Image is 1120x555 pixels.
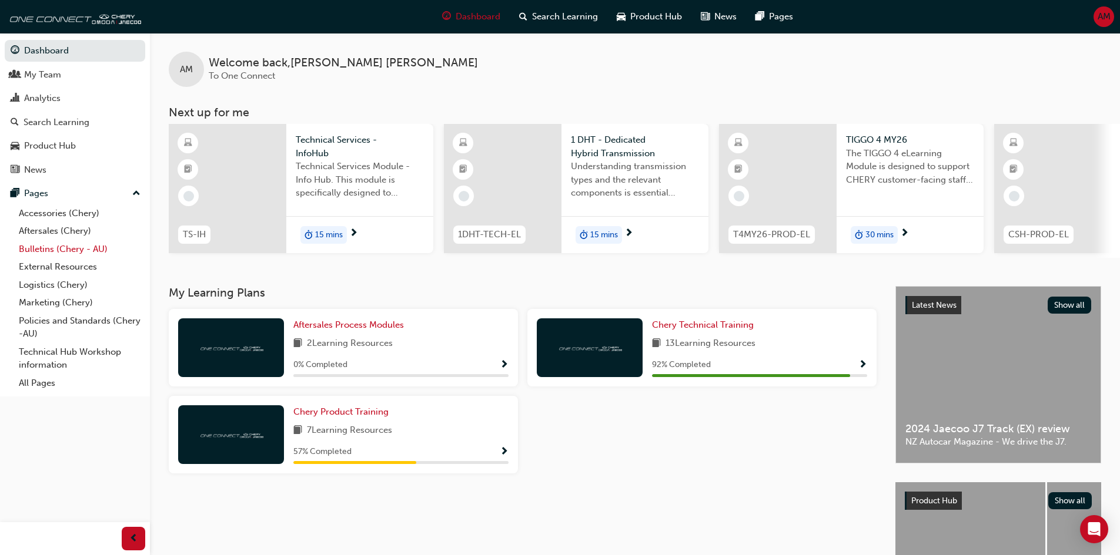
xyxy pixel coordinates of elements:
span: NZ Autocar Magazine - We drive the J7. [905,435,1091,449]
a: Policies and Standards (Chery -AU) [14,312,145,343]
div: Product Hub [24,139,76,153]
span: 2 Learning Resources [307,337,393,351]
span: learningRecordVerb_NONE-icon [734,191,744,201]
span: Pages [769,10,793,23]
span: search-icon [11,117,19,128]
span: The TIGGO 4 eLearning Module is designed to support CHERY customer-facing staff with the product ... [846,147,974,187]
span: To One Connect [209,70,275,81]
div: Open Intercom Messenger [1080,515,1108,543]
h3: Next up for me [150,106,1120,119]
button: AM [1094,6,1114,27]
span: TIGGO 4 MY26 [846,133,974,147]
span: Show Progress [858,360,867,371]
a: Dashboard [5,40,145,62]
span: chart-icon [11,93,19,104]
div: Analytics [24,92,61,105]
a: Product Hub [5,135,145,157]
img: oneconnect [199,342,263,353]
span: T4MY26-PROD-EL [733,228,810,241]
span: duration-icon [855,227,863,243]
span: book-icon [293,337,302,351]
a: car-iconProduct Hub [607,5,691,29]
div: Pages [24,187,48,200]
span: learningRecordVerb_NONE-icon [1009,191,1019,201]
a: T4MY26-PROD-ELTIGGO 4 MY26The TIGGO 4 eLearning Module is designed to support CHERY customer-faci... [719,124,984,253]
span: Aftersales Process Modules [293,319,404,330]
span: Product Hub [911,496,957,506]
span: Chery Product Training [293,406,389,417]
span: TS-IH [183,228,206,241]
span: learningResourceType_ELEARNING-icon [184,136,192,151]
span: 7 Learning Resources [307,423,392,438]
span: pages-icon [755,9,764,24]
span: Technical Services - InfoHub [296,133,424,160]
a: guage-iconDashboard [433,5,510,29]
span: 57 % Completed [293,445,352,459]
span: 15 mins [315,228,343,242]
span: guage-icon [11,46,19,56]
span: Chery Technical Training [652,319,754,330]
span: 0 % Completed [293,358,347,372]
span: Search Learning [532,10,598,23]
a: Bulletins (Chery - AU) [14,240,145,258]
span: duration-icon [580,227,588,243]
a: Chery Product Training [293,405,393,419]
a: pages-iconPages [746,5,803,29]
button: Show all [1048,297,1092,314]
a: Marketing (Chery) [14,294,145,312]
button: Show all [1048,492,1092,509]
span: learningResourceType_ELEARNING-icon [1009,136,1018,151]
a: My Team [5,64,145,86]
a: Chery Technical Training [652,318,758,332]
span: book-icon [293,423,302,438]
span: 15 mins [590,228,618,242]
span: news-icon [11,165,19,176]
span: learningResourceType_ELEARNING-icon [459,136,467,151]
span: Technical Services Module - Info Hub. This module is specifically designed to address the require... [296,160,424,200]
a: Aftersales (Chery) [14,222,145,240]
span: car-icon [617,9,626,24]
span: learningRecordVerb_NONE-icon [459,191,469,201]
span: next-icon [624,228,633,239]
a: News [5,159,145,181]
a: Product HubShow all [905,492,1092,510]
span: Product Hub [630,10,682,23]
button: Pages [5,183,145,204]
a: Accessories (Chery) [14,204,145,223]
button: Show Progress [500,445,509,459]
span: learningResourceType_ELEARNING-icon [734,136,743,151]
span: prev-icon [129,532,138,546]
img: oneconnect [6,5,141,28]
a: TS-IHTechnical Services - InfoHubTechnical Services Module - Info Hub. This module is specificall... [169,124,433,253]
span: Dashboard [456,10,500,23]
span: Latest News [912,300,957,310]
span: next-icon [349,228,358,239]
span: 2024 Jaecoo J7 Track (EX) review [905,422,1091,436]
a: Latest NewsShow all2024 Jaecoo J7 Track (EX) reviewNZ Autocar Magazine - We drive the J7. [895,286,1101,463]
div: My Team [24,68,61,82]
div: Search Learning [24,116,89,129]
a: Logistics (Chery) [14,276,145,294]
img: oneconnect [199,429,263,440]
span: Understanding transmission types and the relevant components is essential knowledge required for ... [571,160,699,200]
span: car-icon [11,141,19,152]
span: booktick-icon [1009,162,1018,177]
a: Technical Hub Workshop information [14,343,145,374]
a: Search Learning [5,112,145,133]
span: 92 % Completed [652,358,711,372]
span: 1 DHT - Dedicated Hybrid Transmission [571,133,699,160]
button: Show Progress [500,358,509,372]
span: Show Progress [500,360,509,371]
button: DashboardMy TeamAnalyticsSearch LearningProduct HubNews [5,38,145,183]
span: Welcome back , [PERSON_NAME] [PERSON_NAME] [209,56,478,70]
span: duration-icon [305,227,313,243]
span: 1DHT-TECH-EL [458,228,521,241]
span: book-icon [652,337,661,351]
span: Show Progress [500,447,509,458]
div: News [24,163,46,177]
span: CSH-PROD-EL [1008,228,1069,241]
a: External Resources [14,258,145,276]
span: 30 mins [865,228,894,242]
